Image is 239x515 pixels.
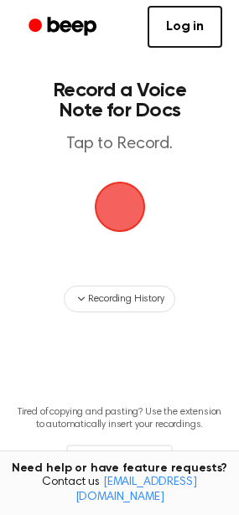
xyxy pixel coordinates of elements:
a: Log in [148,6,222,48]
p: Tired of copying and pasting? Use the extension to automatically insert your recordings. [13,406,226,431]
h1: Record a Voice Note for Docs [30,80,209,121]
p: Tap to Record. [30,134,209,155]
button: Recording History [64,286,174,312]
a: [EMAIL_ADDRESS][DOMAIN_NAME] [75,476,197,503]
span: Contact us [10,476,229,505]
span: Recording History [88,291,164,306]
a: Beep [17,11,112,44]
img: Beep Logo [95,182,145,232]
